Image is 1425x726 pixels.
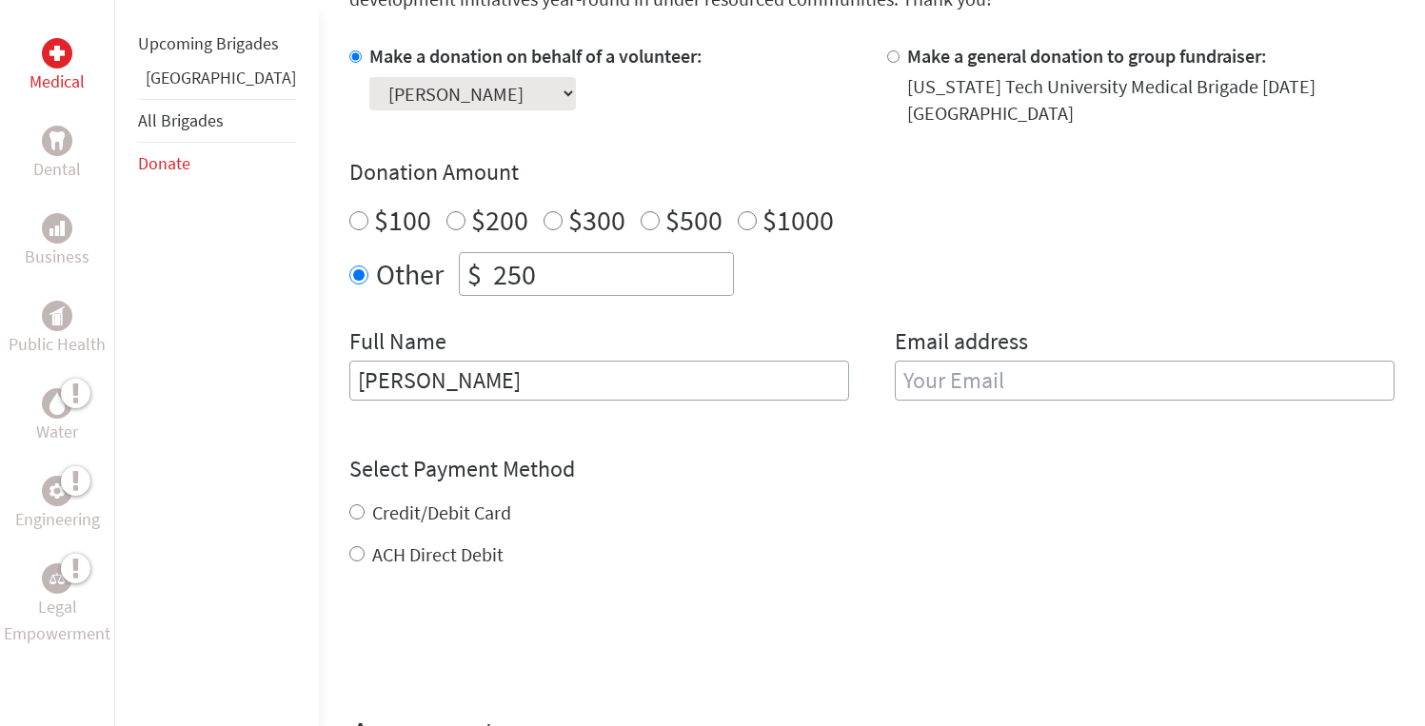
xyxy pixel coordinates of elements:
label: Make a general donation to group fundraiser: [907,44,1267,68]
label: $500 [665,202,722,238]
p: Dental [33,156,81,183]
a: EngineeringEngineering [15,476,100,533]
h4: Donation Amount [349,157,1395,187]
p: Legal Empowerment [4,594,110,647]
div: $ [460,253,489,295]
label: Make a donation on behalf of a volunteer: [369,44,703,68]
label: $100 [374,202,431,238]
a: Public HealthPublic Health [9,301,106,358]
img: Legal Empowerment [49,573,65,584]
div: [US_STATE] Tech University Medical Brigade [DATE] [GEOGRAPHIC_DATA] [907,73,1395,127]
label: $300 [568,202,625,238]
li: All Brigades [138,99,296,143]
div: Engineering [42,476,72,506]
img: Dental [49,131,65,149]
p: Public Health [9,331,106,358]
input: Your Email [895,361,1395,401]
div: Business [42,213,72,244]
label: ACH Direct Debit [372,542,504,566]
label: Credit/Debit Card [372,500,511,524]
li: Upcoming Brigades [138,23,296,65]
iframe: reCAPTCHA [349,606,639,680]
a: BusinessBusiness [25,213,89,270]
div: Dental [42,126,72,156]
img: Engineering [49,483,65,499]
p: Engineering [15,506,100,533]
div: Medical [42,38,72,69]
h4: Select Payment Method [349,454,1395,484]
a: DentalDental [33,126,81,183]
label: $1000 [762,202,834,238]
img: Medical [49,46,65,61]
a: MedicalMedical [30,38,85,95]
li: Donate [138,143,296,185]
a: Legal EmpowermentLegal Empowerment [4,563,110,647]
input: Enter Amount [489,253,733,295]
div: Water [42,388,72,419]
a: All Brigades [138,109,224,131]
input: Enter Full Name [349,361,849,401]
a: [GEOGRAPHIC_DATA] [146,67,296,88]
p: Business [25,244,89,270]
li: Ghana [138,65,296,99]
a: Upcoming Brigades [138,32,279,54]
img: Water [49,392,65,414]
a: WaterWater [36,388,78,445]
label: $200 [471,202,528,238]
a: Donate [138,152,190,174]
p: Water [36,419,78,445]
p: Medical [30,69,85,95]
img: Business [49,221,65,236]
label: Email address [895,326,1028,361]
label: Other [376,252,444,296]
div: Legal Empowerment [42,563,72,594]
div: Public Health [42,301,72,331]
img: Public Health [49,306,65,325]
label: Full Name [349,326,446,361]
